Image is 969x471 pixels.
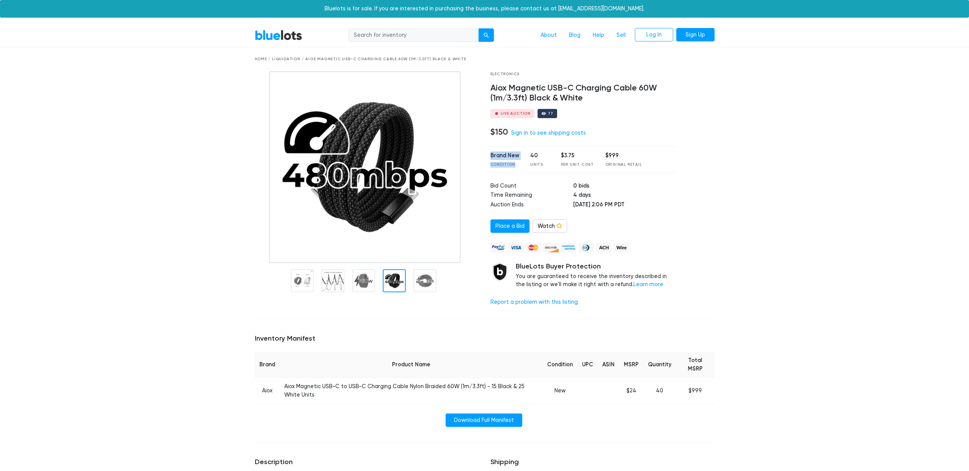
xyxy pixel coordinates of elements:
a: Blog [563,28,587,43]
a: About [535,28,563,43]
h5: Description [255,458,479,466]
a: Sell [610,28,632,43]
th: Total MSRP [676,352,714,378]
a: BlueLots [255,30,302,41]
div: 40 [530,152,549,160]
a: Learn more [633,281,663,288]
a: Sign in to see shipping costs [511,130,586,136]
a: Report a problem with this listing [490,299,578,305]
div: Brand New [490,152,519,160]
th: MSRP [619,352,643,378]
th: ASIN [598,352,619,378]
td: [DATE] 2:06 PM PDT [573,201,675,210]
div: Electronics [490,71,676,77]
td: Time Remaining [490,191,573,201]
img: wire-908396882fe19aaaffefbd8e17b12f2f29708bd78693273c0e28e3a24408487f.png [614,243,629,252]
td: 40 [643,378,676,404]
a: Help [587,28,610,43]
a: Sign Up [676,28,715,42]
h4: Aiox Magnetic USB-C Charging Cable 60W (1m/3.3ft) Black & White [490,83,676,103]
h5: Inventory Manifest [255,334,715,343]
img: 8c1efbec-52d7-4b7d-a4dd-4eaa960946ad-1759502442.png [269,71,461,263]
div: Units [530,162,549,168]
a: Log In [635,28,673,42]
img: visa-79caf175f036a155110d1892330093d4c38f53c55c9ec9e2c3a54a56571784bb.png [508,243,523,252]
input: Search for inventory [349,28,479,42]
div: You are guaranteed to receive the inventory described in the listing or we'll make it right with ... [516,262,676,289]
img: discover-82be18ecfda2d062aad2762c1ca80e2d36a4073d45c9e0ffae68cd515fbd3d32.png [543,243,559,252]
img: paypal_credit-80455e56f6e1299e8d57f40c0dcee7b8cd4ae79b9eccbfc37e2480457ba36de9.png [490,243,506,252]
a: Place a Bid [490,219,530,233]
div: $3.75 [561,152,594,160]
td: 4 days [573,191,675,201]
td: Bid Count [490,182,573,191]
td: Aiox [255,378,280,404]
th: Brand [255,352,280,378]
td: Auction Ends [490,201,573,210]
th: Condition [543,352,577,378]
td: 0 bids [573,182,675,191]
img: mastercard-42073d1d8d11d6635de4c079ffdb20a4f30a903dc55d1612383a1b395dd17f39.png [526,243,541,252]
th: Quantity [643,352,676,378]
a: Download Full Manifest [446,413,522,427]
div: Original Retail [605,162,642,168]
td: $24 [619,378,643,404]
img: ach-b7992fed28a4f97f893c574229be66187b9afb3f1a8d16a4691d3d3140a8ab00.png [596,243,612,252]
img: buyer_protection_shield-3b65640a83011c7d3ede35a8e5a80bfdfaa6a97447f0071c1475b91a4b0b3d01.png [490,262,510,282]
div: Home / Liquidation / Aiox Magnetic USB-C Charging Cable 60W (1m/3.3ft) Black & White [255,56,715,62]
div: Condition [490,162,519,168]
img: diners_club-c48f30131b33b1bb0e5d0e2dbd43a8bea4cb12cb2961413e2f4250e06c020426.png [579,243,594,252]
td: Aiox Magnetic USB-C to USB-C Charging Cable Nylon Braided 60W (1m/3.3ft) - 15 Black & 25 White Units [280,378,543,404]
a: Watch [533,219,567,233]
h5: Shipping [490,458,715,466]
td: New [543,378,577,404]
th: UPC [577,352,598,378]
div: 77 [548,112,553,115]
div: Per Unit Cost [561,162,594,168]
div: $999 [605,152,642,160]
h4: $150 [490,127,508,137]
div: Live Auction [501,112,531,115]
td: $999 [676,378,714,404]
th: Product Name [280,352,543,378]
h5: BlueLots Buyer Protection [516,262,676,271]
img: american_express-ae2a9f97a040b4b41f6397f7637041a5861d5f99d0716c09922aba4e24c8547d.png [561,243,576,252]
